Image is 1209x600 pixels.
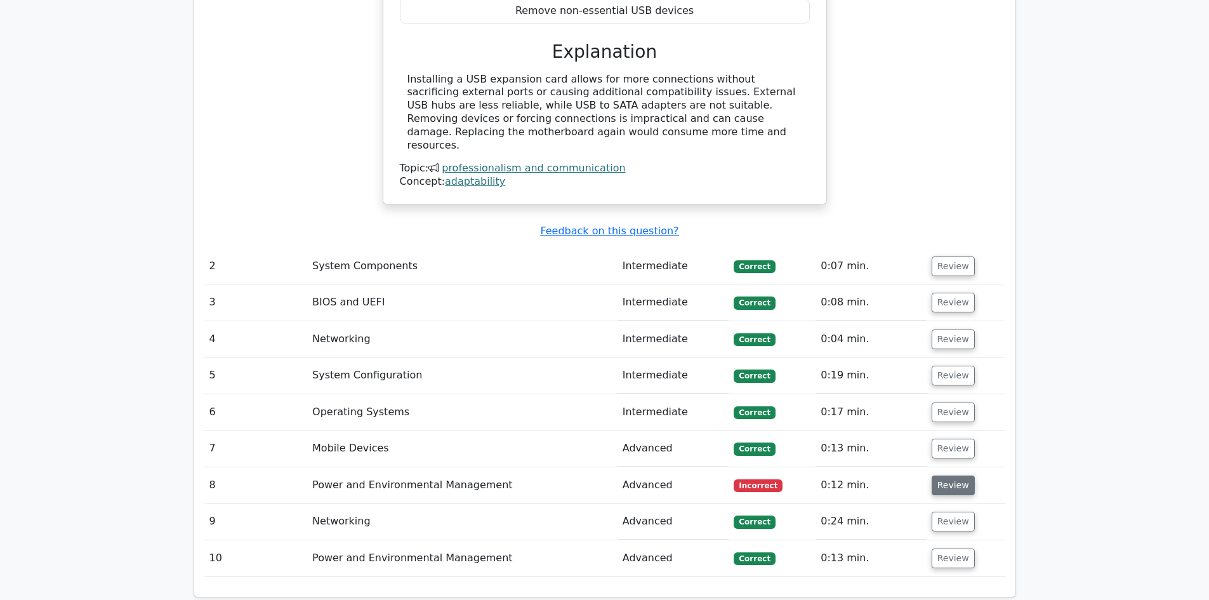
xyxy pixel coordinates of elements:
a: adaptability [445,175,505,187]
td: 0:04 min. [816,321,926,357]
td: 4 [204,321,308,357]
button: Review [932,476,975,495]
span: Incorrect [734,479,783,492]
td: Advanced [618,430,729,467]
td: Advanced [618,467,729,503]
td: BIOS and UEFI [307,284,618,321]
td: 2 [204,248,308,284]
td: Intermediate [618,248,729,284]
td: 0:13 min. [816,430,926,467]
h3: Explanation [407,41,802,63]
button: Review [932,366,975,385]
div: Installing a USB expansion card allows for more connections without sacrificing external ports or... [407,73,802,152]
td: 0:08 min. [816,284,926,321]
td: 0:07 min. [816,248,926,284]
td: Networking [307,321,618,357]
td: 6 [204,394,308,430]
td: 9 [204,503,308,540]
td: 7 [204,430,308,467]
td: 0:24 min. [816,503,926,540]
div: Topic: [400,162,810,175]
td: 5 [204,357,308,394]
td: Power and Environmental Management [307,467,618,503]
span: Correct [734,552,775,565]
td: Advanced [618,540,729,577]
span: Correct [734,406,775,419]
td: Intermediate [618,357,729,394]
td: Intermediate [618,284,729,321]
td: Operating Systems [307,394,618,430]
td: 0:19 min. [816,357,926,394]
td: Networking [307,503,618,540]
td: 0:12 min. [816,467,926,503]
td: System Configuration [307,357,618,394]
button: Review [932,549,975,568]
td: Mobile Devices [307,430,618,467]
td: Advanced [618,503,729,540]
td: Intermediate [618,321,729,357]
button: Review [932,330,975,349]
span: Correct [734,333,775,346]
button: Review [932,293,975,312]
a: professionalism and communication [442,162,625,174]
div: Concept: [400,175,810,189]
button: Review [932,512,975,531]
span: Correct [734,260,775,273]
button: Review [932,257,975,276]
td: 0:17 min. [816,394,926,430]
button: Review [932,439,975,458]
a: Feedback on this question? [540,225,678,237]
span: Correct [734,516,775,528]
span: Correct [734,370,775,382]
span: Correct [734,443,775,455]
td: 8 [204,467,308,503]
span: Correct [734,297,775,309]
td: 3 [204,284,308,321]
button: Review [932,403,975,422]
td: 0:13 min. [816,540,926,577]
td: Power and Environmental Management [307,540,618,577]
td: System Components [307,248,618,284]
td: Intermediate [618,394,729,430]
td: 10 [204,540,308,577]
